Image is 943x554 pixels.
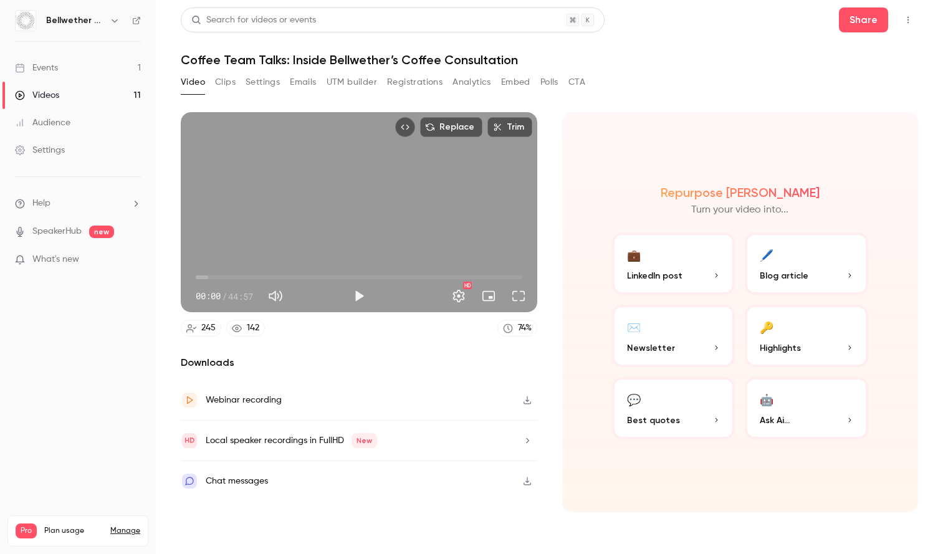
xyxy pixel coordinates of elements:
[32,225,82,238] a: SpeakerHub
[760,269,808,282] span: Blog article
[32,197,50,210] span: Help
[387,72,443,92] button: Registrations
[627,414,680,427] span: Best quotes
[196,290,253,303] div: 00:00
[181,72,205,92] button: Video
[327,72,377,92] button: UTM builder
[290,72,316,92] button: Emails
[501,72,530,92] button: Embed
[222,290,227,303] span: /
[612,305,735,367] button: ✉️Newsletter
[745,377,868,439] button: 🤖Ask Ai...
[15,89,59,102] div: Videos
[206,474,268,489] div: Chat messages
[497,320,537,337] a: 74%
[246,72,280,92] button: Settings
[898,10,918,30] button: Top Bar Actions
[760,414,790,427] span: Ask Ai...
[206,433,377,448] div: Local speaker recordings in FullHD
[181,355,537,370] h2: Downloads
[181,52,918,67] h1: Coffee Team Talks: Inside Bellwether’s Coffee Consultation
[395,117,415,137] button: Embed video
[15,62,58,74] div: Events
[44,526,103,536] span: Plan usage
[760,317,773,337] div: 🔑
[612,232,735,295] button: 💼LinkedIn post
[215,72,236,92] button: Clips
[612,377,735,439] button: 💬Best quotes
[627,317,641,337] div: ✉️
[540,72,558,92] button: Polls
[16,11,36,31] img: Bellwether Coffee
[15,197,141,210] li: help-dropdown-opener
[446,284,471,308] button: Settings
[263,284,288,308] button: Mute
[760,389,773,409] div: 🤖
[46,14,105,27] h6: Bellwether Coffee
[206,393,282,408] div: Webinar recording
[15,117,70,129] div: Audience
[760,341,801,355] span: Highlights
[463,282,472,289] div: HD
[201,322,216,335] div: 245
[627,389,641,409] div: 💬
[506,284,531,308] button: Full screen
[420,117,482,137] button: Replace
[661,185,820,200] h2: Repurpose [PERSON_NAME]
[518,322,532,335] div: 74 %
[196,290,221,303] span: 00:00
[476,284,501,308] button: Turn on miniplayer
[247,322,259,335] div: 142
[16,523,37,538] span: Pro
[627,245,641,264] div: 💼
[110,526,140,536] a: Manage
[226,320,265,337] a: 142
[89,226,114,238] span: new
[745,305,868,367] button: 🔑Highlights
[568,72,585,92] button: CTA
[15,144,65,156] div: Settings
[347,284,371,308] button: Play
[228,290,253,303] span: 44:57
[452,72,491,92] button: Analytics
[487,117,532,137] button: Trim
[191,14,316,27] div: Search for videos or events
[627,269,682,282] span: LinkedIn post
[839,7,888,32] button: Share
[627,341,675,355] span: Newsletter
[745,232,868,295] button: 🖊️Blog article
[32,253,79,266] span: What's new
[352,433,377,448] span: New
[181,320,221,337] a: 245
[691,203,788,217] p: Turn your video into...
[760,245,773,264] div: 🖊️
